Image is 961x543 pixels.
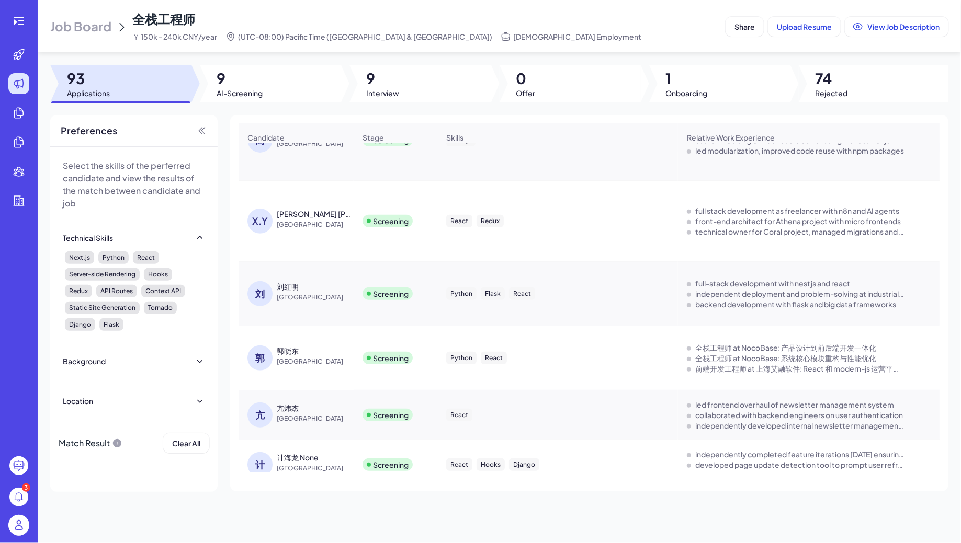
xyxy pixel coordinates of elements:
span: [GEOGRAPHIC_DATA] [277,138,355,149]
span: 9 [217,69,263,88]
span: [GEOGRAPHIC_DATA] [277,463,355,473]
div: Django [65,318,95,331]
div: Screening [373,353,409,363]
span: [GEOGRAPHIC_DATA] [277,413,355,424]
span: Relative Work Experience [687,132,775,143]
span: Job Board [50,18,111,34]
span: Offer [516,88,536,98]
div: Static Site Generation [65,302,140,314]
button: Upload Resume [768,17,841,37]
div: Python [98,251,129,264]
span: [GEOGRAPHIC_DATA] [277,292,355,303]
div: Context API [141,285,185,297]
div: Flask [99,318,123,331]
div: full-stack development with nestjs and react [695,278,850,288]
div: Match Result [59,433,122,453]
div: Background [63,356,106,366]
div: Screening [373,288,409,299]
span: Candidate [247,132,285,143]
div: developed page update detection tool to prompt user refresh, enhancing stability [695,459,905,470]
div: Screening [373,216,409,226]
span: (UTC-08:00) Pacific Time ([GEOGRAPHIC_DATA] & [GEOGRAPHIC_DATA]) [238,31,492,42]
div: Python [446,352,477,364]
span: [GEOGRAPHIC_DATA] [277,219,355,230]
div: React [133,251,159,264]
div: Flask [481,287,505,300]
div: React [446,409,472,421]
button: View Job Description [845,17,948,37]
div: front-end architect for Athena project with micro frontends [695,216,901,226]
div: 刘红明 [277,281,299,292]
div: 全栈工程师 at NocoBase: 系统核心模块重构与性能优化 [695,353,876,363]
div: technical owner for Coral project, managed migrations and integrations [695,226,905,237]
div: Hooks [477,458,505,471]
span: 全栈工程师 [132,11,195,27]
div: X.Y [247,209,273,234]
div: 郭 [247,345,273,371]
div: 全栈工程师 at NocoBase: 产品设计到前后端开发一体化 [695,342,876,353]
div: Hooks [144,268,172,281]
div: Technical Skills [63,233,113,243]
span: Preferences [61,123,117,138]
div: 刘 [247,281,273,306]
div: independently developed internal newsletter management tool [695,420,905,431]
div: independently completed feature iterations within 15 days ensuring timely business launch [695,449,905,459]
div: collaborated with backend engineers on user authentication [695,410,903,420]
img: user_logo.png [8,515,29,536]
div: 亢 [247,402,273,428]
div: Tornado [144,302,177,314]
span: 9 [366,69,399,88]
div: led modularization, improved code reuse with npm packages [695,145,904,156]
span: Interview [366,88,399,98]
div: React [446,458,472,471]
span: Applications [67,88,110,98]
span: Rejected [816,88,848,98]
div: Django [509,458,539,471]
span: [GEOGRAPHIC_DATA] [277,356,355,367]
span: Stage [363,132,384,143]
div: 计海龙 None [277,452,319,463]
div: 计 [247,452,273,477]
span: Clear All [172,438,200,448]
div: API Routes [96,285,137,297]
div: React [481,352,507,364]
div: 亢炜杰 [277,402,299,413]
span: Share [734,22,755,31]
div: Redux [65,285,92,297]
span: 74 [816,69,848,88]
span: View Job Description [867,22,940,31]
span: 93 [67,69,110,88]
div: React [509,287,535,300]
span: Onboarding [666,88,708,98]
button: Clear All [163,433,209,453]
div: 前端开发工程师 at 上海艾融软件: React 和 modern-js 运营平台升级 [695,363,905,374]
div: Screening [373,410,409,420]
div: 3 [22,483,30,492]
div: Location [63,396,93,406]
div: full stack development as freelancer with n8n and AI agents [695,205,899,216]
span: 0 [516,69,536,88]
div: Server-side Rendering [65,268,140,281]
div: core developer for enterprise early warning system, improved system stability and user experience [695,470,905,480]
div: 郭晓东 [277,345,299,356]
span: 1 [666,69,708,88]
span: Skills [446,132,463,143]
div: Python [446,287,477,300]
span: AI-Screening [217,88,263,98]
div: React [446,215,472,227]
span: ￥ 150k - 240k CNY/year [132,31,217,42]
button: Share [726,17,764,37]
div: Next.js [65,251,94,264]
span: [DEMOGRAPHIC_DATA] Employment [513,31,641,42]
div: independent deployment and problem-solving at industrial sites [695,288,905,299]
div: XIAO YU WANG [277,209,354,219]
div: Screening [373,459,409,470]
span: Upload Resume [777,22,832,31]
div: Redux [477,215,504,227]
div: backend development with flask and big data frameworks [695,299,896,309]
div: led frontend overhaul of newsletter management system [695,399,894,410]
p: Select the skills of the perferred candidate and view the results of the match between candidate ... [63,159,205,210]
